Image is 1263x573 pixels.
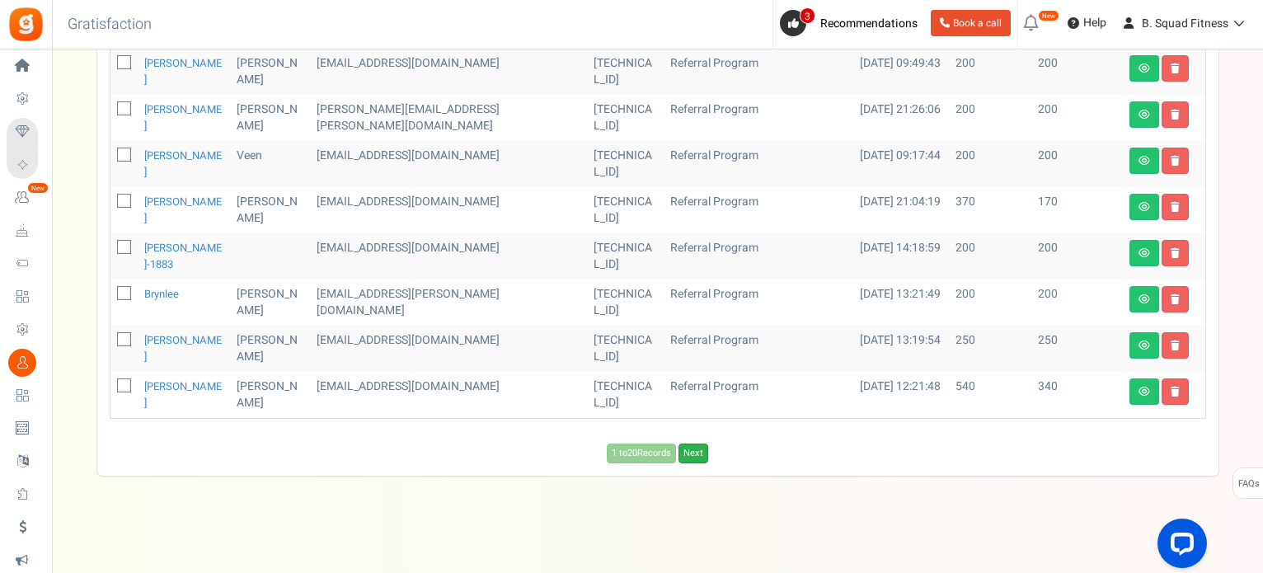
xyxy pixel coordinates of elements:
td: [DATE] 09:17:44 [853,141,949,187]
i: Delete user [1171,110,1180,120]
td: [EMAIL_ADDRESS][PERSON_NAME][DOMAIN_NAME] [310,279,587,326]
i: View details [1139,387,1150,397]
em: New [27,182,49,194]
a: [PERSON_NAME] [144,55,222,87]
td: 370 [949,187,1031,233]
td: Referral Program [664,372,853,418]
td: [PERSON_NAME] [230,326,310,372]
i: View details [1139,341,1150,350]
td: 250 [1031,326,1122,372]
img: Gratisfaction [7,6,45,43]
td: [TECHNICAL_ID] [587,187,664,233]
span: FAQs [1237,468,1260,500]
a: Help [1061,10,1113,36]
td: Referral Program [664,233,853,279]
td: 200 [1031,233,1122,279]
td: 200 [949,141,1031,187]
span: 3 [800,7,815,24]
td: [TECHNICAL_ID] [587,141,664,187]
i: Delete user [1171,156,1180,166]
td: [EMAIL_ADDRESS][DOMAIN_NAME] [310,326,587,372]
a: [PERSON_NAME] [144,148,222,180]
td: [DATE] 14:18:59 [853,233,949,279]
td: 200 [949,95,1031,141]
i: Delete user [1171,341,1180,350]
td: customer [310,372,587,418]
td: [PERSON_NAME] [230,49,310,95]
td: [TECHNICAL_ID] [587,326,664,372]
td: 200 [1031,141,1122,187]
i: Delete user [1171,387,1180,397]
a: [PERSON_NAME] [144,194,222,226]
td: [EMAIL_ADDRESS][DOMAIN_NAME] [310,49,587,95]
td: customer [310,187,587,233]
td: [TECHNICAL_ID] [587,279,664,326]
i: Delete user [1171,63,1180,73]
td: 200 [949,49,1031,95]
td: customer [310,233,587,279]
td: Veen [230,141,310,187]
td: [PERSON_NAME] [230,187,310,233]
td: [DATE] 13:19:54 [853,326,949,372]
td: 200 [1031,279,1122,326]
i: View details [1139,63,1150,73]
td: [PERSON_NAME] [230,279,310,326]
a: New [7,184,45,212]
i: View details [1139,156,1150,166]
span: B. Squad Fitness [1142,15,1228,32]
td: 170 [1031,187,1122,233]
td: 540 [949,372,1031,418]
i: Delete user [1171,248,1180,258]
a: [PERSON_NAME] [144,101,222,134]
i: View details [1139,202,1150,212]
td: Referral Program [664,326,853,372]
a: [PERSON_NAME] [144,332,222,364]
td: [EMAIL_ADDRESS][DOMAIN_NAME] [310,141,587,187]
td: [DATE] 13:21:49 [853,279,949,326]
td: Referral Program [664,187,853,233]
a: 3 Recommendations [780,10,924,36]
td: [TECHNICAL_ID] [587,95,664,141]
td: [DATE] 09:49:43 [853,49,949,95]
td: [DATE] 21:26:06 [853,95,949,141]
i: View details [1139,294,1150,304]
td: Referral Program [664,141,853,187]
td: Referral Program [664,49,853,95]
a: Brynlee [144,286,179,302]
i: Delete user [1171,202,1180,212]
i: Delete user [1171,294,1180,304]
a: Next [678,444,708,463]
td: [TECHNICAL_ID] [587,372,664,418]
span: Recommendations [820,15,918,32]
h3: Gratisfaction [49,8,170,41]
i: View details [1139,248,1150,258]
td: [TECHNICAL_ID] [587,49,664,95]
i: View details [1139,110,1150,120]
td: Referral Program [664,95,853,141]
td: [PERSON_NAME] [230,95,310,141]
span: Help [1079,15,1106,31]
td: [TECHNICAL_ID] [587,233,664,279]
a: Book a call [931,10,1011,36]
em: New [1038,10,1059,21]
td: [DATE] 12:21:48 [853,372,949,418]
td: 200 [949,279,1031,326]
td: 250 [949,326,1031,372]
td: [DATE] 21:04:19 [853,187,949,233]
a: [PERSON_NAME]-1883 [144,240,222,272]
td: 200 [949,233,1031,279]
td: 200 [1031,49,1122,95]
td: 200 [1031,95,1122,141]
td: customer [310,95,587,141]
td: Referral Program [664,279,853,326]
a: [PERSON_NAME] [144,378,222,411]
td: [PERSON_NAME] [230,372,310,418]
td: 340 [1031,372,1122,418]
